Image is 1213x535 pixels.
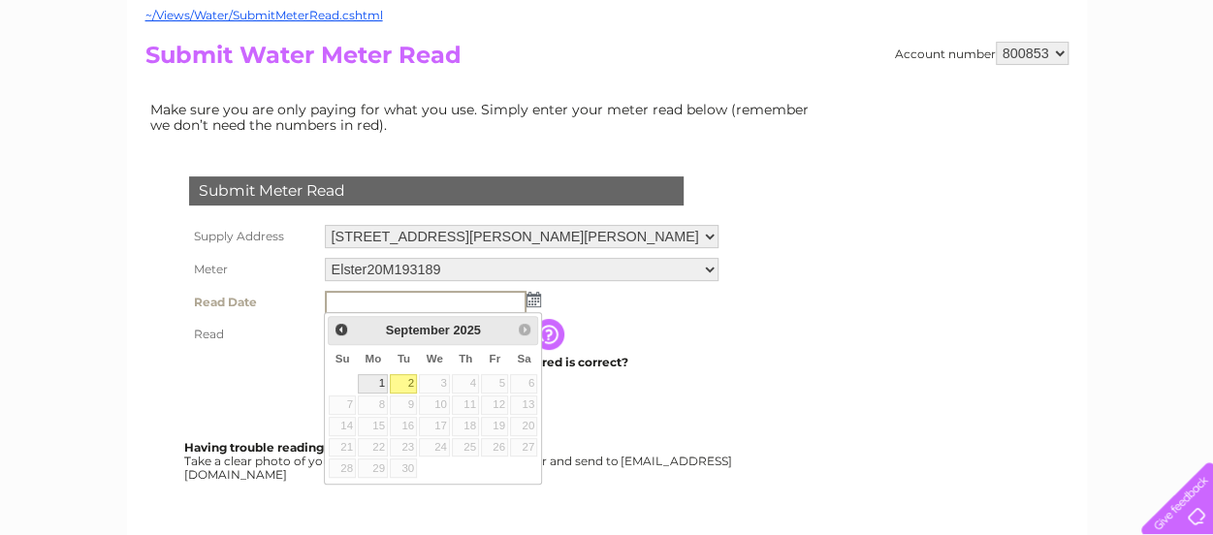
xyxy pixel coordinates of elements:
[872,82,909,97] a: Water
[145,8,383,22] a: ~/Views/Water/SubmitMeterRead.cshtml
[145,97,824,138] td: Make sure you are only paying for what you use. Simply enter your meter read below (remember we d...
[184,319,320,350] th: Read
[517,353,530,364] span: Saturday
[184,441,735,481] div: Take a clear photo of your readings, tell us which supply it's for and send to [EMAIL_ADDRESS][DO...
[184,253,320,286] th: Meter
[527,292,541,307] img: ...
[334,322,349,337] span: Prev
[184,286,320,319] th: Read Date
[184,440,401,455] b: Having trouble reading your meter?
[1044,82,1072,97] a: Blog
[920,82,963,97] a: Energy
[386,323,450,337] span: September
[335,353,350,364] span: Sunday
[331,319,353,341] a: Prev
[1149,82,1195,97] a: Log out
[390,374,417,393] a: 2
[453,323,480,337] span: 2025
[149,11,1066,94] div: Clear Business is a trading name of Verastar Limited (registered in [GEOGRAPHIC_DATA] No. 3667643...
[895,42,1069,65] div: Account number
[459,353,472,364] span: Thursday
[489,353,500,364] span: Friday
[427,353,443,364] span: Wednesday
[974,82,1033,97] a: Telecoms
[189,176,684,205] div: Submit Meter Read
[358,374,388,393] a: 1
[320,350,723,375] td: Are you sure the read you have entered is correct?
[145,42,1069,79] h2: Submit Water Meter Read
[43,50,142,110] img: logo.png
[1084,82,1132,97] a: Contact
[533,319,568,350] input: Information
[184,220,320,253] th: Supply Address
[847,10,981,34] a: 0333 014 3131
[365,353,381,364] span: Monday
[398,353,410,364] span: Tuesday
